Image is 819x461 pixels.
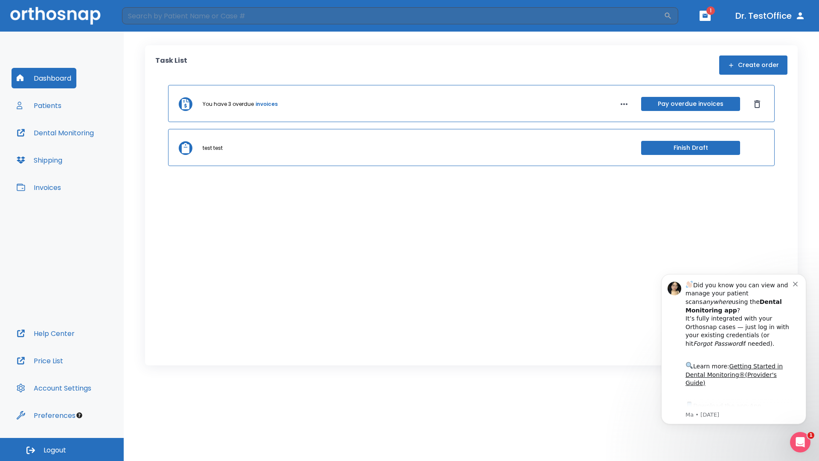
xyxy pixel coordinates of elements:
[44,446,66,455] span: Logout
[12,350,68,371] button: Price List
[76,411,83,419] div: Tooltip anchor
[203,100,254,108] p: You have 3 overdue
[12,378,96,398] button: Account Settings
[706,6,715,15] span: 1
[12,177,66,198] button: Invoices
[37,141,113,157] a: App Store
[122,7,664,24] input: Search by Patient Name or Case #
[719,55,787,75] button: Create order
[641,97,740,111] button: Pay overdue invoices
[37,150,145,158] p: Message from Ma, sent 2w ago
[648,261,819,438] iframe: Intercom notifications message
[12,150,67,170] button: Shipping
[203,144,223,152] p: test test
[732,8,809,23] button: Dr. TestOffice
[12,405,81,426] button: Preferences
[12,68,76,88] button: Dashboard
[12,123,99,143] button: Dental Monitoring
[12,323,80,344] button: Help Center
[807,432,814,439] span: 1
[12,95,67,116] button: Patients
[145,18,151,25] button: Dismiss notification
[750,97,764,111] button: Dismiss
[155,55,187,75] p: Task List
[256,100,278,108] a: invoices
[37,139,145,183] div: Download the app: | ​ Let us know if you need help getting started!
[641,141,740,155] button: Finish Draft
[790,432,810,452] iframe: Intercom live chat
[10,7,101,24] img: Orthosnap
